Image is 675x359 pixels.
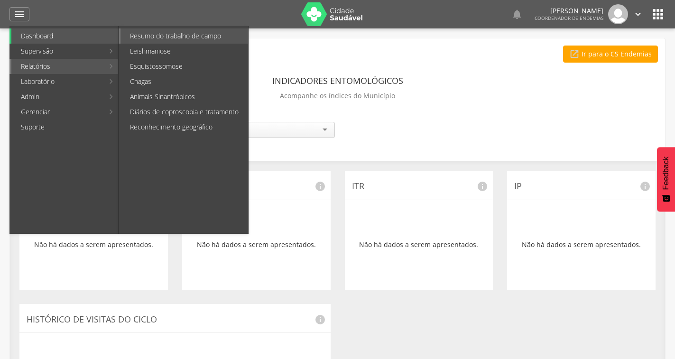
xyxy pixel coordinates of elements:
[314,181,326,192] i: info
[657,147,675,212] button: Feedback - Mostrar pesquisa
[662,156,670,190] span: Feedback
[633,9,643,19] i: 
[352,207,486,283] div: Não há dados a serem apresentados.
[569,49,580,59] i: 
[11,44,104,59] a: Supervisão
[189,180,324,193] p: IRP
[11,104,104,120] a: Gerenciar
[535,15,603,21] span: Coordenador de Endemias
[535,8,603,14] p: [PERSON_NAME]
[11,74,104,89] a: Laboratório
[639,181,651,192] i: info
[11,28,118,44] a: Dashboard
[120,104,248,120] a: Diários de coproscopia e tratamento
[120,59,248,74] a: Esquistossomose
[189,207,324,283] div: Não há dados a serem apresentados.
[314,314,326,325] i: info
[514,207,648,283] div: Não há dados a serem apresentados.
[633,4,643,24] a: 
[14,9,25,20] i: 
[352,180,486,193] p: ITR
[120,74,248,89] a: Chagas
[280,89,395,102] p: Acompanhe os índices do Município
[11,120,118,135] a: Suporte
[120,120,248,135] a: Reconhecimento geográfico
[563,46,658,63] a: Ir para o CS Endemias
[477,181,488,192] i: info
[120,28,248,44] a: Resumo do trabalho de campo
[511,9,523,20] i: 
[120,89,248,104] a: Animais Sinantrópicos
[120,44,248,59] a: Leishmaniose
[511,4,523,24] a: 
[650,7,666,22] i: 
[27,313,324,326] p: Histórico de Visitas do Ciclo
[9,7,29,21] a: 
[11,89,104,104] a: Admin
[272,72,403,89] header: Indicadores Entomológicos
[11,59,104,74] a: Relatórios
[27,207,161,283] div: Não há dados a serem apresentados.
[514,180,648,193] p: IP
